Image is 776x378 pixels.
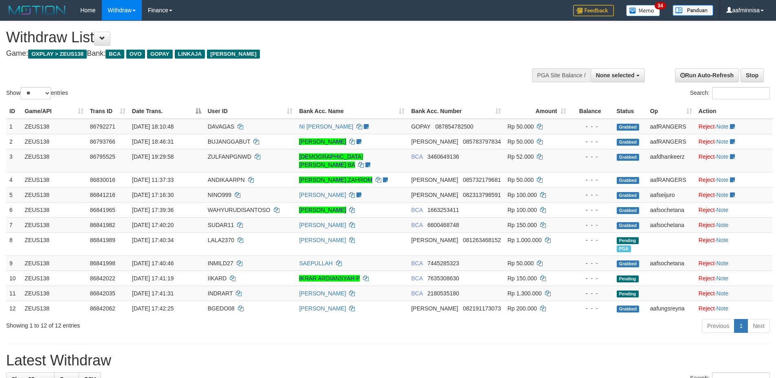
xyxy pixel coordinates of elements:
[208,305,235,312] span: BGEDO08
[647,104,695,119] th: Op: activate to sort column ascending
[699,237,715,243] a: Reject
[716,177,728,183] a: Note
[647,134,695,149] td: aafRANGERS
[208,260,233,267] span: INMILD27
[299,123,353,130] a: NI [PERSON_NAME]
[299,275,360,282] a: IKRAR ARDIANSYAH P
[508,192,537,198] span: Rp 100.000
[132,123,174,130] span: [DATE] 18:10:48
[647,119,695,134] td: aafRANGERS
[6,286,22,301] td: 11
[695,256,773,271] td: ·
[617,306,640,312] span: Grabbed
[411,222,422,228] span: BCA
[6,187,22,202] td: 5
[208,207,270,213] span: WAHYURUDISANTOSO
[22,149,87,172] td: ZEUS138
[695,271,773,286] td: ·
[299,138,346,145] a: [PERSON_NAME]
[6,318,317,330] div: Showing 1 to 12 of 12 entries
[508,138,534,145] span: Rp 50.000
[132,207,174,213] span: [DATE] 17:39:36
[573,153,610,161] div: - - -
[617,245,631,252] span: Marked by aafRornrotha
[647,202,695,217] td: aafsochetana
[22,286,87,301] td: ZEUS138
[617,139,640,146] span: Grabbed
[22,301,87,316] td: ZEUS138
[22,271,87,286] td: ZEUS138
[532,68,591,82] div: PGA Site Balance /
[208,237,234,243] span: LALA2370
[90,237,115,243] span: 86841989
[747,319,770,333] a: Next
[6,256,22,271] td: 9
[716,207,728,213] a: Note
[132,305,174,312] span: [DATE] 17:42:25
[699,222,715,228] a: Reject
[699,138,715,145] a: Reject
[617,177,640,184] span: Grabbed
[675,68,739,82] a: Run Auto-Refresh
[132,192,174,198] span: [DATE] 17:16:30
[617,192,640,199] span: Grabbed
[463,138,501,145] span: Copy 085783797834 to clipboard
[427,290,459,297] span: Copy 2180535180 to clipboard
[6,87,68,99] label: Show entries
[299,260,332,267] a: SAEPULLAH
[411,237,458,243] span: [PERSON_NAME]
[6,50,509,58] h4: Game: Bank:
[299,305,346,312] a: [PERSON_NAME]
[508,177,534,183] span: Rp 50.000
[22,217,87,232] td: ZEUS138
[695,202,773,217] td: ·
[699,275,715,282] a: Reject
[573,221,610,229] div: - - -
[90,260,115,267] span: 86841998
[463,177,501,183] span: Copy 085732179681 to clipboard
[695,149,773,172] td: ·
[647,256,695,271] td: aafsochetana
[716,222,728,228] a: Note
[695,232,773,256] td: ·
[508,305,537,312] span: Rp 200.000
[695,119,773,134] td: ·
[695,172,773,187] td: ·
[208,222,234,228] span: SUDAR11
[132,260,174,267] span: [DATE] 17:40:46
[573,236,610,244] div: - - -
[591,68,645,82] button: None selected
[6,172,22,187] td: 4
[208,177,245,183] span: ANDIKAARPN
[20,87,51,99] select: Showentries
[716,192,728,198] a: Note
[716,153,728,160] a: Note
[22,172,87,187] td: ZEUS138
[22,256,87,271] td: ZEUS138
[617,260,640,267] span: Grabbed
[6,119,22,134] td: 1
[508,123,534,130] span: Rp 50.000
[463,305,501,312] span: Copy 082191173073 to clipboard
[90,153,115,160] span: 86795525
[504,104,569,119] th: Amount: activate to sort column ascending
[6,104,22,119] th: ID
[6,301,22,316] td: 12
[573,274,610,282] div: - - -
[716,290,728,297] a: Note
[90,207,115,213] span: 86841965
[427,207,459,213] span: Copy 1663253411 to clipboard
[699,290,715,297] a: Reject
[695,217,773,232] td: ·
[716,305,728,312] a: Note
[129,104,204,119] th: Date Trans.: activate to sort column descending
[6,29,509,46] h1: Withdraw List
[427,260,459,267] span: Copy 7445285323 to clipboard
[596,72,635,79] span: None selected
[508,237,542,243] span: Rp 1.000.000
[617,207,640,214] span: Grabbed
[132,275,174,282] span: [DATE] 17:41:19
[655,2,666,9] span: 34
[508,207,537,213] span: Rp 100.000
[126,50,145,59] span: OVO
